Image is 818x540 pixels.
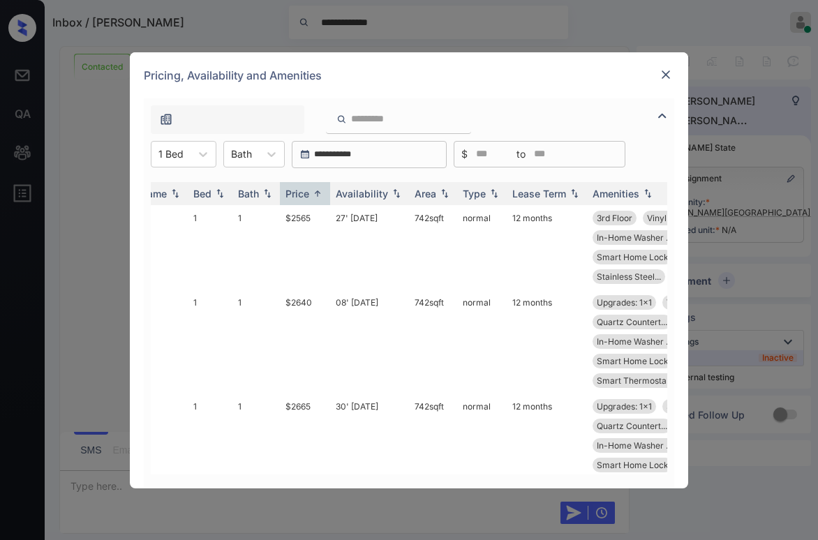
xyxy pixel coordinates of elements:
td: 27' [DATE] [330,205,409,290]
td: 12 months [507,393,587,517]
div: Availability [336,188,388,200]
td: normal [457,205,507,290]
span: Quartz Countert... [597,421,667,431]
div: Lease Term [512,188,566,200]
div: Bed [193,188,211,200]
span: Vinyl [PERSON_NAME]... [667,297,762,308]
img: sorting [389,188,403,198]
span: Vinyl Plank - P... [647,213,711,223]
span: Smart Home Lock [597,356,669,366]
img: sorting [487,188,501,198]
span: Upgrades: 1x1 [597,297,652,308]
span: 3rd Floor [667,401,702,412]
span: In-Home Washer ... [597,232,672,243]
span: Upgrades: 1x1 [597,401,652,412]
td: 1 [188,205,232,290]
img: icon-zuma [336,113,347,126]
div: Area [415,188,436,200]
img: close [659,68,673,82]
td: 1 [232,393,280,517]
span: In-Home Washer ... [597,440,672,451]
img: sorting [438,188,452,198]
td: 12 months [507,290,587,393]
td: 742 sqft [409,205,457,290]
td: 742 sqft [409,393,457,517]
div: Type [463,188,486,200]
img: icon-zuma [159,112,173,126]
div: Amenities [593,188,639,200]
td: normal [457,290,507,393]
img: sorting [260,188,274,198]
td: 742 sqft [409,290,457,393]
td: 1 [232,205,280,290]
td: 30' [DATE] [330,393,409,517]
img: sorting [311,188,325,199]
span: 3rd Floor [597,213,632,223]
span: to [516,147,526,162]
img: sorting [168,188,182,198]
span: Quartz Countert... [597,317,667,327]
td: $2640 [280,290,330,393]
td: 12 months [507,205,587,290]
span: $ [461,147,468,162]
td: 1 [188,393,232,517]
span: Smart Home Lock [597,252,669,262]
span: Stainless Steel... [597,271,661,282]
span: Smart Home Lock [597,460,669,470]
td: $2665 [280,393,330,517]
td: normal [457,393,507,517]
img: sorting [567,188,581,198]
td: 08' [DATE] [330,290,409,393]
span: In-Home Washer ... [597,336,672,347]
img: icon-zuma [654,107,671,124]
td: $2565 [280,205,330,290]
div: Price [285,188,309,200]
td: 1 [232,290,280,393]
td: 1 [188,290,232,393]
span: Smart Thermosta... [597,375,673,386]
div: Pricing, Availability and Amenities [130,52,688,98]
div: Bath [238,188,259,200]
img: sorting [641,188,655,198]
img: sorting [213,188,227,198]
